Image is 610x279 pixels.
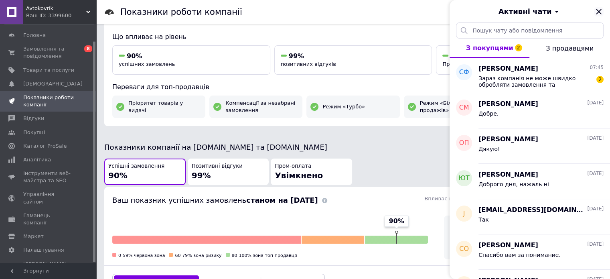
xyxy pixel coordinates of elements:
span: Замовлення та повідомлення [23,45,74,60]
span: СФ [459,68,469,77]
span: 90% [127,52,142,60]
span: Avtokovrik [26,5,86,12]
span: ОП [459,138,469,148]
button: 90%успішних замовлень [112,45,270,75]
span: [DATE] [587,170,604,177]
span: З покупцями [466,44,513,52]
span: З продавцями [546,45,594,52]
span: Показники роботи компанії [23,94,74,108]
span: [EMAIL_ADDRESS][DOMAIN_NAME] [478,206,586,215]
span: Управління сайтом [23,191,74,205]
span: 8 [84,45,92,52]
span: Інструменти веб-майстра та SEO [23,170,74,184]
span: [PERSON_NAME] [478,64,538,73]
span: Увімкнено [275,171,323,180]
span: 60-79% зона ризику [175,253,221,258]
span: Налаштування [23,246,64,254]
span: Переваги для топ-продавців [112,83,209,91]
span: Головна [23,32,46,39]
span: Добре. [478,110,499,117]
span: Покупці [23,129,45,136]
button: j[EMAIL_ADDRESS][DOMAIN_NAME][DATE]Так [450,199,610,234]
span: Гаманець компанії [23,212,74,226]
span: Аналітика [23,156,51,163]
span: Дякую! [478,146,500,152]
span: Позитивні відгуки [192,163,243,170]
span: Компенсації за незабрані замовлення [225,100,298,114]
span: ЮТ [458,174,469,183]
button: З покупцями2 [450,39,529,58]
span: Успішні замовлення [108,163,164,170]
span: СО [459,244,469,254]
span: 90% [389,217,404,226]
span: Відгуки [23,115,44,122]
span: успішних замовлень [119,61,175,67]
span: Активні чати [498,6,551,17]
button: ОП[PERSON_NAME][DATE]Дякую! [450,128,610,164]
button: Успішні замовлення90% [104,159,186,185]
span: Впливає на ваш рівень на [DOMAIN_NAME] та [DOMAIN_NAME] [424,196,594,202]
button: СО[PERSON_NAME][DATE]Спасибо вам за понимание. [450,234,610,270]
button: Активні чати [472,6,588,17]
span: [PERSON_NAME] [478,241,538,250]
span: 0-59% червона зона [118,253,165,258]
span: Пром-оплата [275,163,311,170]
span: Пріоритет товарів у видачі [128,100,201,114]
span: Пром-оплата [442,61,478,67]
span: Так [478,216,489,223]
button: Пром-оплатаУвімкнено [271,159,352,185]
button: ЮТ[PERSON_NAME][DATE]Доброго дня, нажаль ні [450,164,610,199]
span: [PERSON_NAME] [478,100,538,109]
span: позитивних відгуків [281,61,336,67]
span: Спасибо вам за понимание. [478,252,561,258]
span: 99% [192,171,211,180]
span: Зараз компанія не може швидко обробляти замовлення та повідомлення, оскільки за нашим графіком ми... [478,75,592,88]
span: j [463,209,465,218]
span: 99% [289,52,304,60]
span: 80-100% зона топ-продавця [232,253,297,258]
span: Режим «Турбо» [322,103,365,110]
b: станом на [DATE] [246,196,318,204]
span: Що впливає на рівень [112,33,186,41]
div: Ваш ID: 3399600 [26,12,96,19]
span: Показники компанії на [DOMAIN_NAME] та [DOMAIN_NAME] [104,143,327,151]
span: СМ [459,103,469,112]
span: [DATE] [587,206,604,212]
span: [PERSON_NAME] [478,135,538,144]
span: Маркет [23,233,44,240]
span: 90% [108,171,128,180]
span: 2 [596,76,604,83]
span: 2 [515,44,522,51]
span: Ваш показник успішних замовлень [112,196,318,204]
span: Доброго дня, нажаль ні [478,181,549,187]
h1: Показники роботи компанії [120,7,242,17]
button: СМ[PERSON_NAME][DATE]Добре. [450,93,610,128]
span: [DATE] [587,135,604,142]
span: Каталог ProSale [23,143,67,150]
span: [DATE] [587,100,604,106]
span: [DATE] [587,241,604,248]
input: Пошук чату або повідомлення [456,22,604,39]
button: Позитивні відгуки99% [188,159,269,185]
button: УвімкненоПром-оплата [436,45,594,75]
span: [DEMOGRAPHIC_DATA] [23,80,83,88]
button: Закрити [594,7,604,16]
span: [PERSON_NAME] [478,170,538,179]
span: 07:45 [590,64,604,71]
button: СФ[PERSON_NAME]07:45Зараз компанія не може швидко обробляти замовлення та повідомлення, оскільки ... [450,58,610,93]
span: Товари та послуги [23,67,74,74]
span: Режим «Більше продажів» [420,100,493,114]
button: З продавцями [529,39,610,58]
button: 99%позитивних відгуків [274,45,432,75]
